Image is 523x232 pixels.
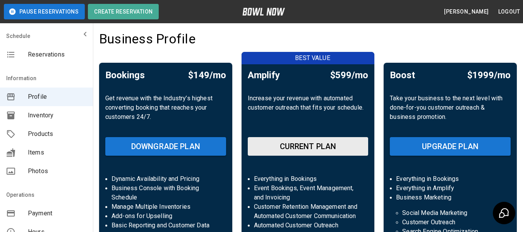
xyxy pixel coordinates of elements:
p: Customer Outreach [402,218,498,227]
span: Reservations [28,50,87,59]
p: Increase your revenue with automated customer outreach that fits your schedule. [248,94,369,131]
p: Everything in Bookings [254,174,362,184]
h5: Bookings [105,69,145,81]
h6: DOWNGRADE PLAN [131,140,200,153]
p: BEST VALUE [246,53,379,63]
h5: $599/mo [330,69,368,81]
p: Add-ons for Upselling [111,211,220,221]
p: Business Marketing [396,193,504,202]
button: Logout [495,5,523,19]
span: Payment [28,209,87,218]
h5: Boost [390,69,415,81]
p: Event Bookings, Event Management, and Invoicing [254,184,362,202]
p: Take your business to the next level with done-for-you customer outreach & business promotion. [390,94,511,131]
p: Customer Retention Management and Automated Customer Communication [254,202,362,221]
p: Everything in Amplify [396,184,504,193]
span: Profile [28,92,87,101]
p: Social Media Marketing [402,208,498,218]
span: Inventory [28,111,87,120]
button: DOWNGRADE PLAN [105,137,226,156]
h5: $1999/mo [467,69,511,81]
p: Get revenue with the Industry’s highest converting booking that reaches your customers 24/7. [105,94,226,131]
h5: $149/mo [188,69,226,81]
button: UPGRADE PLAN [390,137,511,156]
h6: UPGRADE PLAN [422,140,478,153]
span: Photos [28,167,87,176]
button: Create Reservation [88,4,159,19]
h4: Business Profile [99,31,195,47]
p: Business Console with Booking Schedule [111,184,220,202]
p: Everything in Bookings [396,174,504,184]
p: Automated Customer Outreach [254,221,362,230]
p: Dynamic Availability and Pricing [111,174,220,184]
button: Pause Reservations [4,4,85,19]
h5: Amplify [248,69,280,81]
p: Manage Multiple Inventories [111,202,220,211]
img: logo [242,8,285,15]
span: Products [28,129,87,139]
button: [PERSON_NAME] [441,5,492,19]
span: Items [28,148,87,157]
